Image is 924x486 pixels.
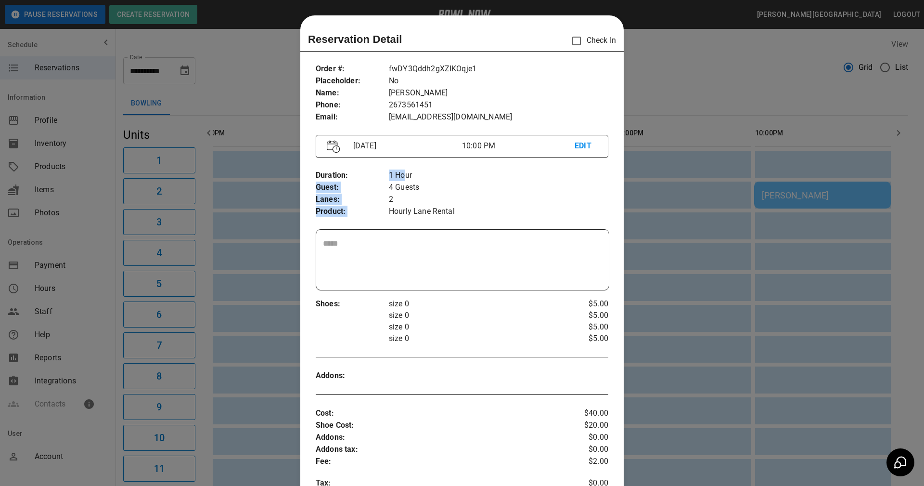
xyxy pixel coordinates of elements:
p: Name : [316,87,389,99]
p: size 0 [389,310,560,321]
p: Duration : [316,170,389,182]
p: 2673561451 [389,99,608,111]
p: No [389,75,608,87]
p: Addons tax : [316,444,560,456]
img: Vector [327,140,340,153]
p: 2 [389,194,608,206]
p: Hourly Lane Rental [389,206,608,218]
p: $0.00 [560,444,608,456]
p: Phone : [316,99,389,111]
p: EDIT [575,140,597,152]
p: $2.00 [560,456,608,468]
p: Check In [566,31,616,51]
p: Order # : [316,63,389,75]
p: size 0 [389,333,560,344]
p: Addons : [316,432,560,444]
p: 1 Hour [389,170,608,182]
p: $40.00 [560,407,608,420]
p: Fee : [316,456,560,468]
p: [DATE] [349,140,462,152]
p: 10:00 PM [462,140,575,152]
p: Guest : [316,182,389,194]
p: fwDY3Qddh2gXZIKOqje1 [389,63,608,75]
p: $5.00 [560,298,608,310]
p: Shoes : [316,298,389,310]
p: Placeholder : [316,75,389,87]
p: [EMAIL_ADDRESS][DOMAIN_NAME] [389,111,608,123]
p: $5.00 [560,310,608,321]
p: Cost : [316,407,560,420]
p: 4 Guests [389,182,608,194]
p: Lanes : [316,194,389,206]
p: [PERSON_NAME] [389,87,608,99]
p: Product : [316,206,389,218]
p: Addons : [316,370,389,382]
p: Reservation Detail [308,31,402,47]
p: $5.00 [560,333,608,344]
p: size 0 [389,298,560,310]
p: Email : [316,111,389,123]
p: $5.00 [560,321,608,333]
p: $0.00 [560,432,608,444]
p: size 0 [389,321,560,333]
p: $20.00 [560,420,608,432]
p: Shoe Cost : [316,420,560,432]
